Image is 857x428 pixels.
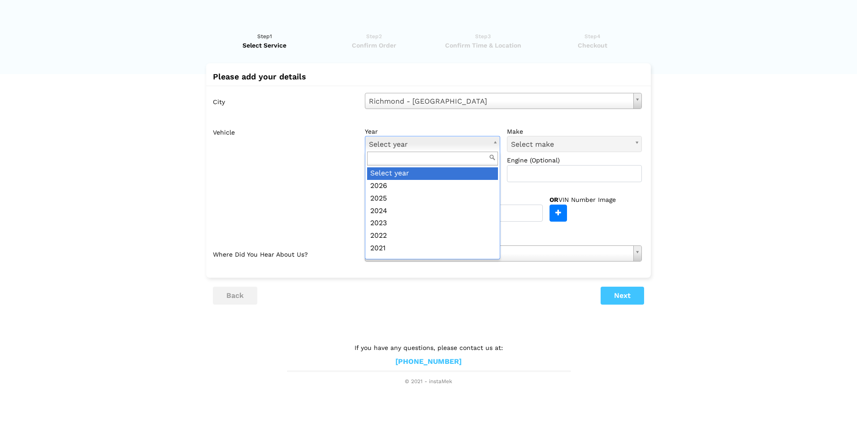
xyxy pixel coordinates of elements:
[367,192,498,205] div: 2025
[367,205,498,218] div: 2024
[367,242,498,255] div: 2021
[367,217,498,230] div: 2023
[367,180,498,192] div: 2026
[367,167,498,180] div: Select year
[367,255,498,267] div: 2020
[367,230,498,242] div: 2022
